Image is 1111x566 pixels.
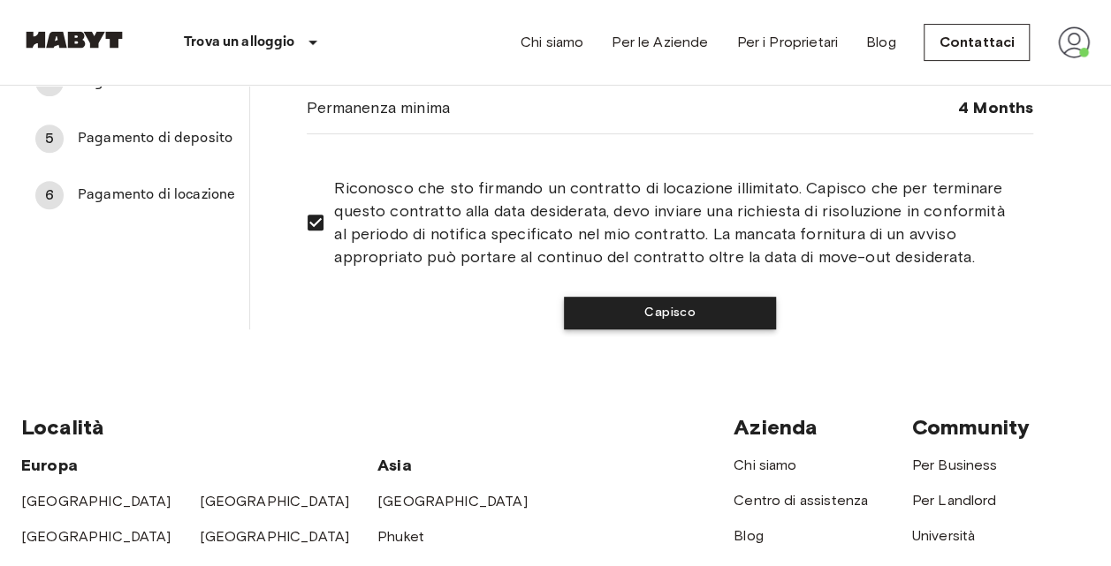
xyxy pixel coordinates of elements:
[866,32,896,53] a: Blog
[912,492,997,509] a: Per Landlord
[78,128,235,149] span: Pagamento di deposito
[924,24,1030,61] a: Contattaci
[377,493,528,509] a: [GEOGRAPHIC_DATA]
[377,456,412,475] span: Asia
[734,414,818,440] span: Azienda
[200,528,350,545] a: [GEOGRAPHIC_DATA]
[21,528,171,545] a: [GEOGRAPHIC_DATA]
[736,32,838,53] a: Per i Proprietari
[35,125,64,153] div: 5
[200,493,350,509] a: [GEOGRAPHIC_DATA]
[78,185,235,206] span: Pagamento di locazione
[21,414,104,440] span: Località
[734,527,764,544] a: Blog
[21,174,249,216] div: 6Pagamento di locazione
[564,297,776,329] button: Capisco
[21,117,249,160] div: 5Pagamento di deposito
[912,527,976,544] a: Università
[377,528,424,545] a: Phuket
[21,31,127,49] img: Habyt
[734,457,796,473] a: Chi siamo
[184,32,295,53] p: Trova un alloggio
[21,493,171,509] a: [GEOGRAPHIC_DATA]
[912,457,998,473] a: Per Business
[334,177,1019,268] span: Riconosco che sto firmando un contratto di locazione illimitato. Capisco che per terminare questo...
[21,456,78,475] span: Europa
[912,414,1030,440] span: Community
[521,32,583,53] a: Chi siamo
[35,181,64,209] div: 6
[307,96,450,119] span: Permanenza minima
[1058,26,1090,58] img: avatar
[958,97,1033,118] span: 4 Months
[734,492,868,509] a: Centro di assistenza
[612,32,708,53] a: Per le Aziende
